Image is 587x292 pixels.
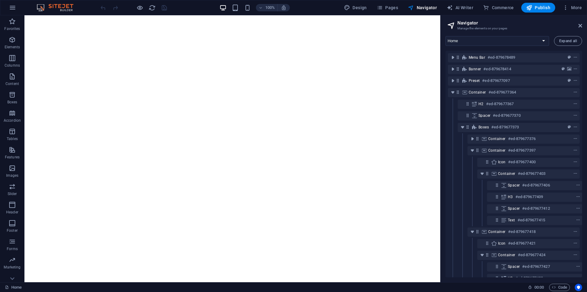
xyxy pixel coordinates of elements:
span: Banner [469,67,481,72]
p: Header [6,210,18,215]
a: Click to cancel selection. Double-click to open Pages [5,284,22,291]
span: Icon [498,241,506,246]
button: context-menu [572,228,578,235]
button: context-menu [572,100,578,108]
span: Container [488,148,506,153]
button: Pages [374,3,401,13]
h6: #ed-879677367 [486,100,514,108]
p: Boxes [7,100,17,105]
h6: #ed-879677364 [489,89,516,96]
button: context-menu [572,54,578,61]
span: More [563,5,582,11]
span: Publish [526,5,550,11]
span: Boxes [478,125,489,130]
span: Commerce [483,5,514,11]
span: Spacer [478,113,490,118]
button: context-menu [572,240,578,247]
p: Accordion [4,118,21,123]
button: context-menu [575,263,581,270]
span: H3 [508,276,513,281]
button: context-menu [575,205,581,212]
button: preset [566,77,572,84]
button: toggle-expand [478,170,486,177]
h6: #ed-879677427 [522,263,550,270]
span: Expand all [559,39,577,43]
button: context-menu [572,170,578,177]
p: Footer [7,228,18,233]
button: context-menu [572,124,578,131]
div: Design (Ctrl+Alt+Y) [341,3,369,13]
h6: #ed-879677421 [508,240,536,247]
button: context-menu [572,147,578,154]
button: reload [148,4,156,11]
button: context-menu [575,193,581,201]
span: Container [498,171,515,176]
span: Icon [498,160,506,164]
button: context-menu [572,112,578,119]
span: H3 [508,194,513,199]
button: context-menu [575,216,581,224]
h3: Manage the elements on your pages [457,26,570,31]
span: Container [488,136,506,141]
h6: #ed-879677097 [482,77,510,84]
h6: #ed-879677415 [518,216,545,224]
button: context-menu [575,182,581,189]
button: toggle-expand [459,124,466,131]
h6: #ed-879677400 [508,158,536,166]
h6: #ed-879677376 [508,135,536,142]
span: Container [498,253,515,257]
h6: #ed-879677430 [515,275,543,282]
button: context-menu [572,65,578,73]
button: Code [549,284,570,291]
p: Slider [8,191,17,196]
h6: 100% [265,4,275,11]
button: background [566,65,572,73]
span: Container [488,229,506,234]
button: context-menu [572,77,578,84]
h6: #ed-879678414 [483,65,511,73]
p: Content [6,81,19,86]
h6: #ed-879677403 [518,170,545,177]
button: toggle-expand [478,251,486,259]
h6: #ed-879677397 [508,147,536,154]
span: 00 00 [534,284,544,291]
button: More [560,3,584,13]
h6: #ed-879678489 [488,54,515,61]
button: toggle-expand [449,65,456,73]
span: Preset [469,78,480,83]
button: Expand all [554,36,582,46]
p: Marketing [4,265,20,270]
h6: #ed-879677409 [515,193,543,201]
button: toggle-expand [449,54,456,61]
p: Elements [5,45,20,50]
button: 100% [256,4,278,11]
h6: #ed-879677424 [518,251,545,259]
p: Columns [5,63,20,68]
button: context-menu [572,251,578,259]
button: Commerce [481,3,516,13]
button: context-menu [572,158,578,166]
img: Editor Logo [35,4,81,11]
p: Forms [7,246,18,251]
p: Features [5,155,20,160]
button: toggle-expand [449,77,456,84]
span: Spacer [508,264,520,269]
span: Pages [377,5,398,11]
button: Usercentrics [575,284,582,291]
h6: #ed-879677418 [508,228,536,235]
span: AI Writer [447,5,473,11]
button: toggle-expand [469,135,476,142]
button: toggle-expand [469,228,476,235]
i: Reload page [149,4,156,11]
button: preset [566,124,572,131]
span: Menu Bar [469,55,485,60]
button: toggle-expand [469,147,476,154]
span: Design [344,5,367,11]
button: preset [560,65,566,73]
button: Click here to leave preview mode and continue editing [136,4,143,11]
span: Navigator [408,5,437,11]
span: H2 [478,102,484,106]
button: AI Writer [444,3,476,13]
h2: Navigator [457,20,582,26]
button: toggle-expand [449,89,456,96]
